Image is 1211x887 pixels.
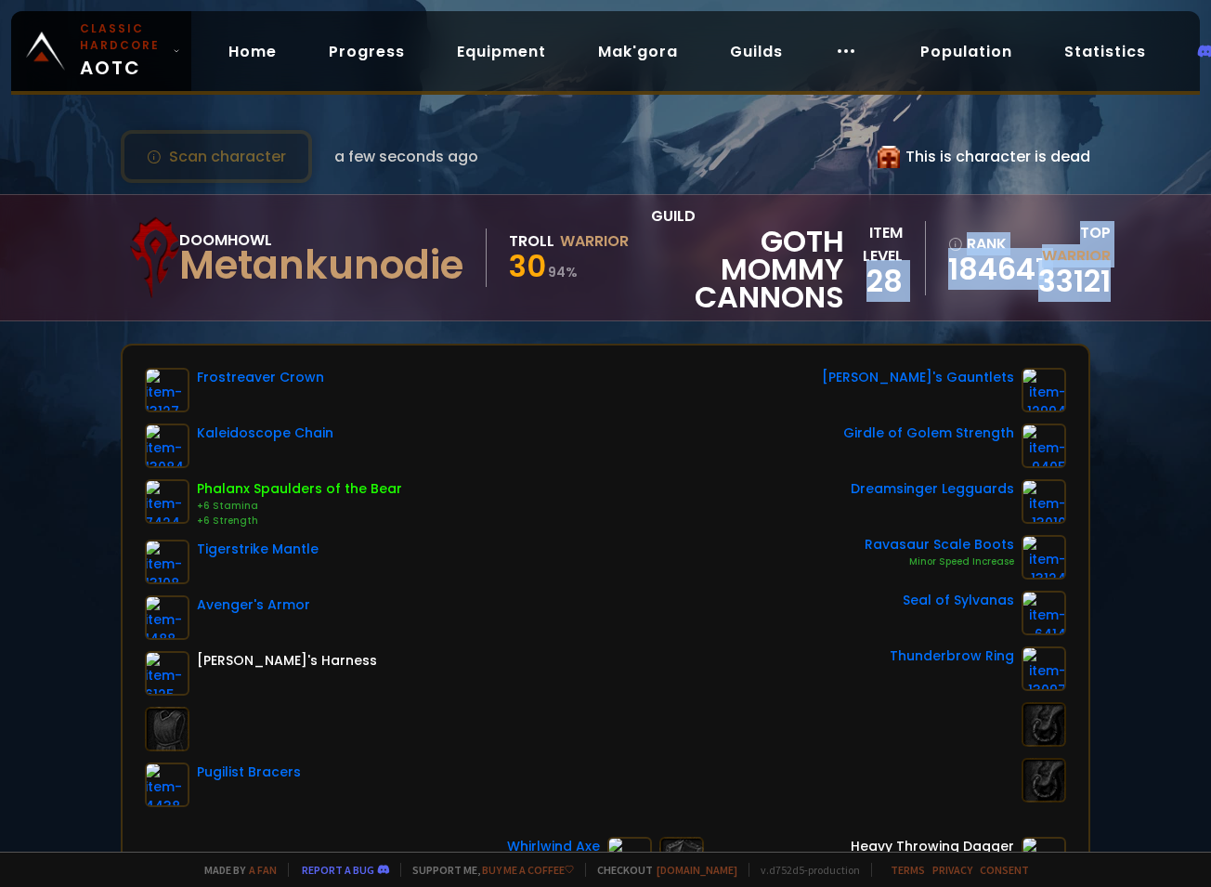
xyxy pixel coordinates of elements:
[715,33,798,71] a: Guilds
[145,763,189,807] img: item-4438
[1038,260,1111,302] a: 33121
[932,863,972,877] a: Privacy
[1042,245,1111,267] span: Warrior
[878,145,1090,168] div: This is character is dead
[948,232,1022,255] div: rank
[585,863,737,877] span: Checkout
[302,863,374,877] a: Report a bug
[657,863,737,877] a: [DOMAIN_NAME]
[249,863,277,877] a: a fan
[905,33,1027,71] a: Population
[197,595,310,615] div: Avenger's Armor
[334,145,478,168] span: a few seconds ago
[145,368,189,412] img: item-13127
[822,368,1014,387] div: [PERSON_NAME]'s Gauntlets
[1022,368,1066,412] img: item-12994
[1022,591,1066,635] img: item-6414
[509,229,554,253] div: Troll
[891,863,925,877] a: Terms
[851,837,1014,856] div: Heavy Throwing Dagger
[197,651,377,671] div: [PERSON_NAME]'s Harness
[507,837,600,856] div: Whirlwind Axe
[948,255,1022,283] a: 184641
[400,863,574,877] span: Support me,
[560,229,629,253] div: Warrior
[197,368,324,387] div: Frostreaver Crown
[865,554,1014,569] div: Minor Speed Increase
[145,479,189,524] img: item-7424
[197,540,319,559] div: Tigerstrike Mantle
[749,863,860,877] span: v. d752d5 - production
[843,424,1014,443] div: Girdle of Golem Strength
[509,245,546,287] span: 30
[214,33,292,71] a: Home
[197,514,402,528] div: +6 Strength
[903,591,1014,610] div: Seal of Sylvanas
[197,763,301,782] div: Pugilist Bracers
[651,228,845,311] span: GOTH MOMMY CANNONS
[145,595,189,640] img: item-1488
[482,863,574,877] a: Buy me a coffee
[844,267,903,295] div: 28
[1022,424,1066,468] img: item-9405
[1049,33,1161,71] a: Statistics
[11,11,191,91] a: Classic HardcoreAOTC
[145,651,189,696] img: item-6125
[1022,646,1066,691] img: item-13097
[583,33,693,71] a: Mak'gora
[314,33,420,71] a: Progress
[865,535,1014,554] div: Ravasaur Scale Boots
[179,228,463,252] div: Doomhowl
[890,646,1014,666] div: Thunderbrow Ring
[197,479,402,499] div: Phalanx Spaulders of the Bear
[651,204,845,311] div: guild
[145,424,189,468] img: item-13084
[197,499,402,514] div: +6 Stamina
[1022,535,1066,580] img: item-13124
[80,20,165,54] small: Classic Hardcore
[121,130,312,183] button: Scan character
[197,424,333,443] div: Kaleidoscope Chain
[442,33,561,71] a: Equipment
[80,20,165,82] span: AOTC
[1034,221,1112,267] div: Top
[145,540,189,584] img: item-13108
[980,863,1029,877] a: Consent
[548,263,578,281] small: 94 %
[851,479,1014,499] div: Dreamsinger Legguards
[844,221,903,267] div: item level
[193,863,277,877] span: Made by
[179,252,463,280] div: Metankunodie
[1022,479,1066,524] img: item-13010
